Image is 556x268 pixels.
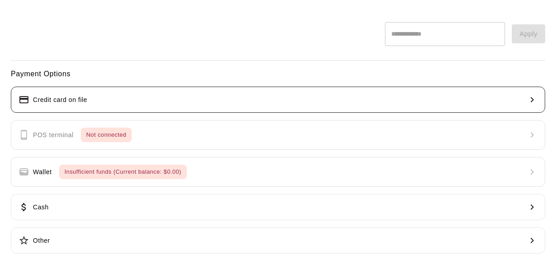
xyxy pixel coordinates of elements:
h6: Payment Options [11,68,545,80]
p: Credit card on file [33,95,87,105]
p: Cash [33,203,49,212]
button: Other [11,227,545,254]
button: Credit card on file [11,87,545,113]
p: Other [33,236,50,245]
button: Cash [11,194,545,220]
